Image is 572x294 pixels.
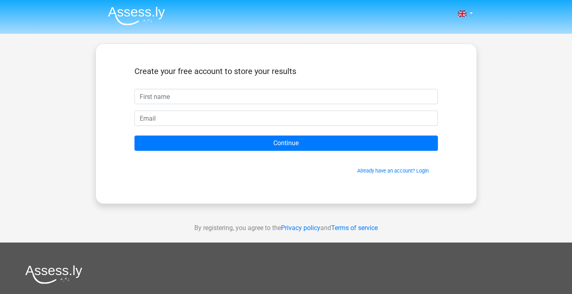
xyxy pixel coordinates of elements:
[331,224,378,232] a: Terms of service
[134,89,438,104] input: First name
[134,136,438,151] input: Continue
[108,6,165,25] img: Assessly
[134,111,438,126] input: Email
[357,168,429,174] a: Already have an account? Login
[134,66,438,76] h5: Create your free account to store your results
[25,265,82,284] img: Assessly logo
[281,224,320,232] a: Privacy policy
